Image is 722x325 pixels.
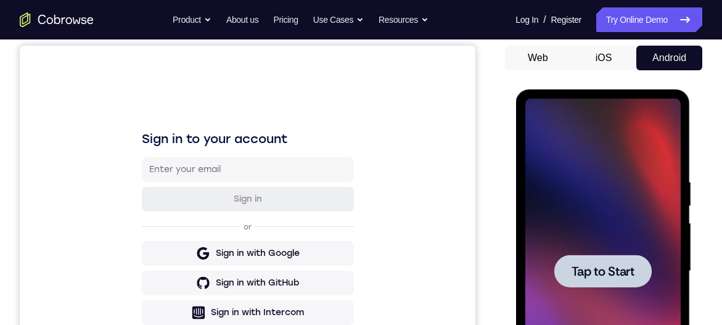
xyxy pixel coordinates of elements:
[55,176,118,188] span: Tap to Start
[543,12,546,27] span: /
[122,255,334,279] button: Sign in with Intercom
[122,195,334,220] button: Sign in with Google
[596,7,702,32] a: Try Online Demo
[313,7,364,32] button: Use Cases
[173,7,211,32] button: Product
[122,84,334,102] h1: Sign in to your account
[191,261,284,273] div: Sign in with Intercom
[122,141,334,166] button: Sign in
[515,7,538,32] a: Log In
[122,225,334,250] button: Sign in with GitHub
[122,284,334,309] button: Sign in with Zendesk
[226,7,258,32] a: About us
[551,7,581,32] a: Register
[129,118,327,130] input: Enter your email
[379,7,429,32] button: Resources
[20,12,94,27] a: Go to the home page
[196,202,280,214] div: Sign in with Google
[636,46,702,70] button: Android
[273,7,298,32] a: Pricing
[505,46,571,70] button: Web
[38,165,136,198] button: Tap to Start
[571,46,637,70] button: iOS
[192,290,283,303] div: Sign in with Zendesk
[196,231,279,244] div: Sign in with GitHub
[221,176,234,186] p: or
